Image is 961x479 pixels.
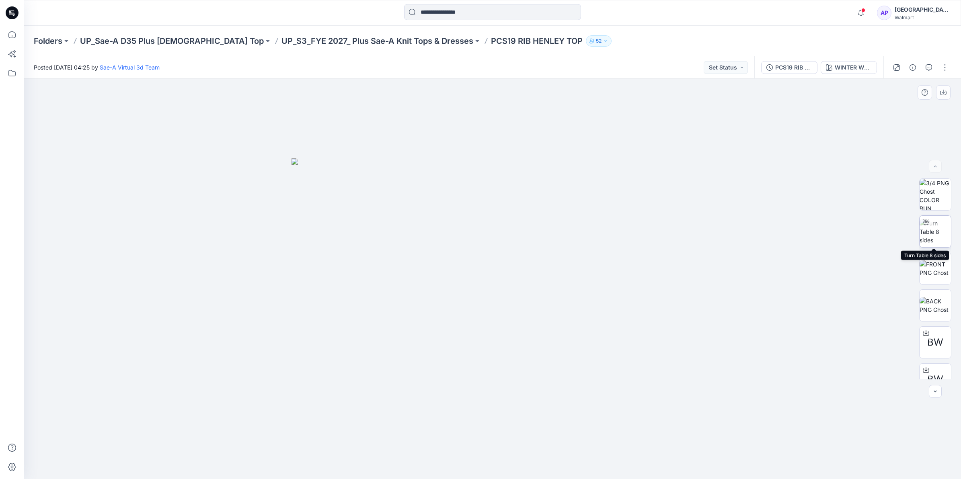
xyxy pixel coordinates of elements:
[821,61,877,74] button: WINTER WHITE/MUSTARD SPICE
[920,179,951,210] img: 3/4 PNG Ghost COLOR RUN
[927,335,943,350] span: BW
[80,35,264,47] a: UP_Sae-A D35 Plus [DEMOGRAPHIC_DATA] Top
[775,63,812,72] div: PCS19 RIB HENLEY TOP_REV1_FULL COLORWAYS
[920,260,951,277] img: FRONT PNG Ghost
[34,63,160,72] span: Posted [DATE] 04:25 by
[877,6,891,20] div: AP
[920,297,951,314] img: BACK PNG Ghost
[34,35,62,47] a: Folders
[491,35,583,47] p: PCS19 RIB HENLEY TOP
[906,61,919,74] button: Details
[761,61,817,74] button: PCS19 RIB HENLEY TOP_REV1_FULL COLORWAYS
[895,14,951,20] div: Walmart
[835,63,872,72] div: WINTER WHITE/MUSTARD SPICE
[292,158,694,479] img: eyJhbGciOiJIUzI1NiIsImtpZCI6IjAiLCJzbHQiOiJzZXMiLCJ0eXAiOiJKV1QifQ.eyJkYXRhIjp7InR5cGUiOiJzdG9yYW...
[920,219,951,244] img: Turn Table 8 sides
[281,35,473,47] a: UP_S3_FYE 2027_ Plus Sae-A Knit Tops & Dresses
[100,64,160,71] a: Sae-A Virtual 3d Team
[596,37,602,45] p: 52
[927,372,943,387] span: BW
[895,5,951,14] div: [GEOGRAPHIC_DATA]
[586,35,612,47] button: 52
